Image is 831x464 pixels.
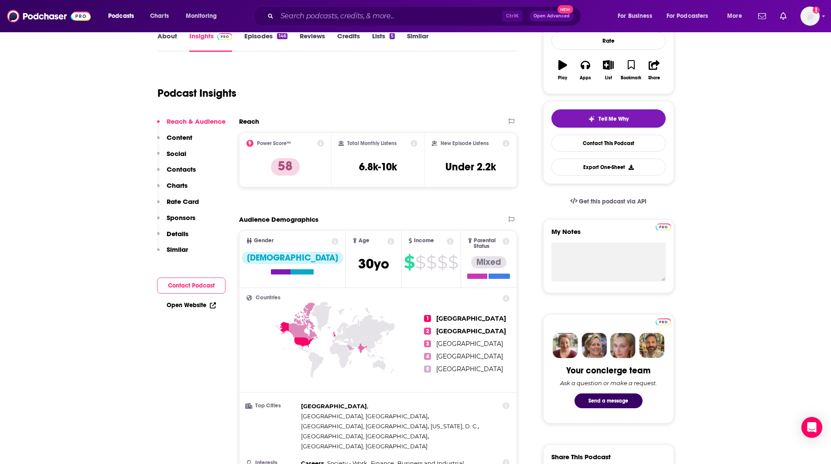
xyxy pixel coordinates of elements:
[244,32,287,52] a: Episodes146
[588,115,595,122] img: tell me why sparkle
[424,366,431,373] span: 5
[301,401,368,411] span: ,
[390,33,395,39] div: 5
[424,328,431,335] span: 2
[437,255,447,269] span: $
[656,318,671,325] img: Podchaser Pro
[643,54,665,86] button: Share
[813,7,820,14] svg: Add a profile image
[560,379,657,386] div: Ask a question or make a request.
[667,10,708,22] span: For Podcasters
[474,238,501,249] span: Parental Status
[157,197,199,213] button: Rate Card
[167,197,199,206] p: Rate Card
[189,32,233,52] a: InsightsPodchaser Pro
[167,301,216,309] a: Open Website
[581,333,607,358] img: Barbara Profile
[157,87,236,100] h1: Podcast Insights
[254,238,274,244] span: Gender
[551,227,666,243] label: My Notes
[661,9,721,23] button: open menu
[239,117,259,125] h2: Reach
[445,160,496,173] h3: Under 2.2k
[239,215,318,224] h2: Audience Demographics
[598,115,629,122] span: Tell Me Why
[580,75,591,81] div: Apps
[441,140,489,146] h2: New Episode Listens
[301,413,427,420] span: [GEOGRAPHIC_DATA], [GEOGRAPHIC_DATA]
[167,165,196,173] p: Contacts
[261,6,589,26] div: Search podcasts, credits, & more...
[167,245,188,254] p: Similar
[7,8,91,24] img: Podchaser - Follow, Share and Rate Podcasts
[157,149,186,166] button: Social
[157,181,188,197] button: Charts
[639,333,664,358] img: Jon Profile
[436,327,506,335] span: [GEOGRAPHIC_DATA]
[246,403,298,409] h3: Top Cities
[530,11,574,21] button: Open AdvancedNew
[502,10,523,22] span: Ctrl K
[167,230,188,238] p: Details
[180,9,228,23] button: open menu
[575,393,643,408] button: Send a message
[167,181,188,190] p: Charts
[597,54,619,86] button: List
[424,315,431,322] span: 1
[727,10,742,22] span: More
[431,421,479,431] span: ,
[618,10,652,22] span: For Business
[436,352,503,360] span: [GEOGRAPHIC_DATA]
[167,133,192,142] p: Content
[551,159,666,176] button: Export One-Sheet
[415,255,425,269] span: $
[358,255,389,272] span: 30 yo
[563,191,654,212] a: Get this podcast via API
[610,333,636,358] img: Jules Profile
[557,5,573,14] span: New
[551,109,666,128] button: tell me why sparkleTell Me Why
[150,10,169,22] span: Charts
[721,9,753,23] button: open menu
[144,9,174,23] a: Charts
[301,411,429,421] span: ,
[612,9,663,23] button: open menu
[271,158,300,176] p: 58
[301,421,429,431] span: ,
[436,315,506,322] span: [GEOGRAPHIC_DATA]
[566,365,650,376] div: Your concierge team
[404,255,414,269] span: $
[372,32,395,52] a: Lists5
[424,340,431,347] span: 3
[167,117,226,125] p: Reach & Audience
[436,365,503,373] span: [GEOGRAPHIC_DATA]
[301,431,429,441] span: ,
[533,14,570,18] span: Open Advanced
[337,32,360,52] a: Credits
[157,213,195,230] button: Sponsors
[551,453,611,461] h3: Share This Podcast
[648,75,660,81] div: Share
[800,7,820,26] button: Show profile menu
[801,417,822,438] div: Open Intercom Messenger
[656,222,671,230] a: Pro website
[579,198,646,205] span: Get this podcast via API
[755,9,769,24] a: Show notifications dropdown
[800,7,820,26] span: Logged in as AtriaBooks
[448,255,458,269] span: $
[157,245,188,261] button: Similar
[301,403,367,410] span: [GEOGRAPHIC_DATA]
[217,33,233,40] img: Podchaser Pro
[301,423,427,430] span: [GEOGRAPHIC_DATA], [GEOGRAPHIC_DATA]
[551,135,666,152] a: Contact This Podcast
[621,75,641,81] div: Bookmark
[407,32,428,52] a: Similar
[558,75,567,81] div: Play
[426,255,436,269] span: $
[359,160,397,173] h3: 6.8k-10k
[436,340,503,348] span: [GEOGRAPHIC_DATA]
[656,224,671,230] img: Podchaser Pro
[277,33,287,39] div: 146
[256,295,280,301] span: Countries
